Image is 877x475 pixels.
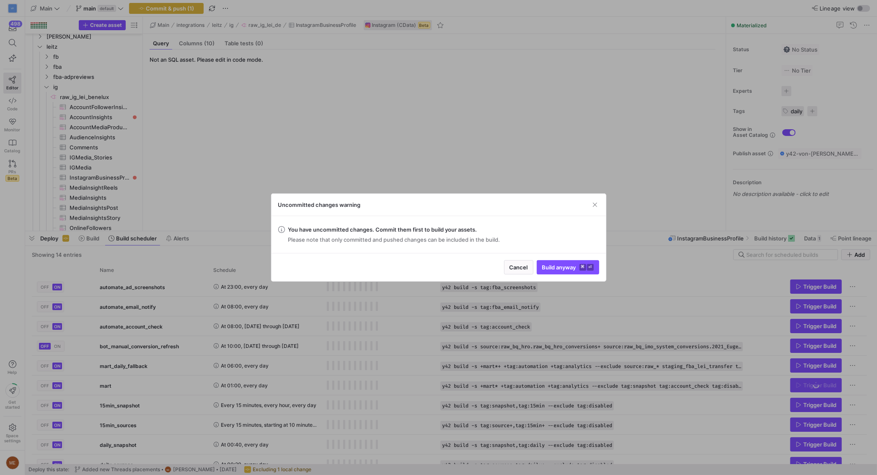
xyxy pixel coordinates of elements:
span: Cancel [510,264,528,271]
span: Build anyway [542,264,594,271]
span: You have uncommitted changes. Commit them first to build your assets. [288,226,500,233]
button: Build anyway⌘⏎ [537,260,599,274]
kbd: ⏎ [587,264,594,271]
span: Please note that only committed and pushed changes can be included in the build. [288,236,500,243]
button: Cancel [504,260,533,274]
kbd: ⌘ [579,264,586,271]
h3: Uncommitted changes warning [278,201,361,208]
